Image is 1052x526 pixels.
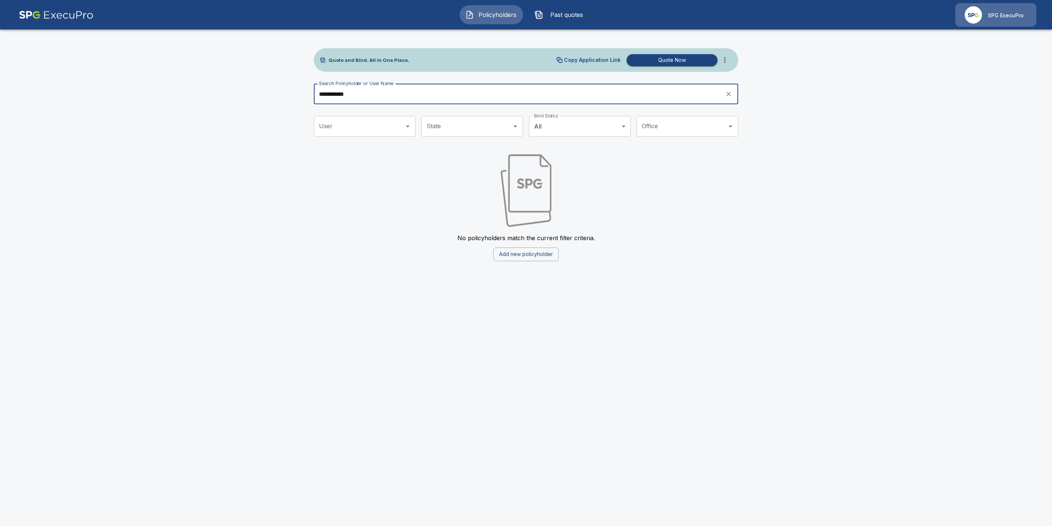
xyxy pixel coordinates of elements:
button: Open [510,121,520,131]
img: Past quotes Icon [534,10,543,19]
button: clear search [723,88,734,99]
img: Policyholders Icon [465,10,474,19]
button: Past quotes IconPast quotes [529,5,592,24]
button: Open [725,121,736,131]
span: Past quotes [546,10,587,19]
p: No policyholders match the current filter criteria. [457,234,595,242]
button: more [718,53,732,67]
button: Open [403,121,413,131]
img: Agency Icon [965,6,982,24]
button: Quote Now [627,54,718,66]
label: Bind Status [534,113,558,119]
button: Add new policyholder [493,248,559,261]
a: Agency IconSPG ExecuPro [955,3,1036,27]
div: All [529,116,631,137]
p: Copy Application Link [564,57,621,63]
img: AA Logo [19,3,94,27]
span: Policyholders [477,10,518,19]
button: Policyholders IconPolicyholders [460,5,523,24]
p: Quote and Bind. All in One Place. [329,58,409,63]
label: Search Policyholder or User Name [319,80,393,87]
p: SPG ExecuPro [988,12,1024,19]
a: Quote Now [624,54,718,66]
a: Add new policyholder [493,250,559,257]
